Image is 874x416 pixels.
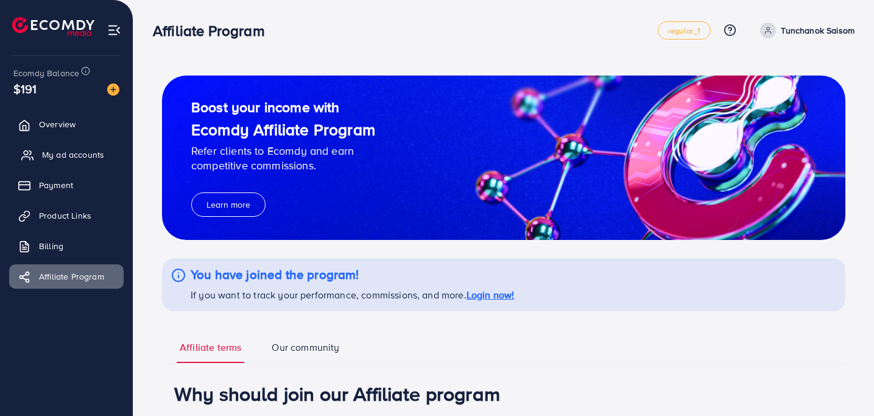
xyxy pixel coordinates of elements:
span: Billing [39,240,63,252]
a: Login now! [467,288,515,301]
button: Learn more [191,192,266,217]
a: Billing [9,234,124,258]
p: competitive commissions. [191,158,375,173]
a: Affiliate terms [177,340,244,363]
a: Our community [269,340,342,363]
p: Refer clients to Ecomdy and earn [191,144,375,158]
a: Product Links [9,203,124,228]
img: logo [12,17,94,36]
span: My ad accounts [42,149,104,161]
img: image [107,83,119,96]
p: Tunchanok Saisom [781,23,855,38]
a: My ad accounts [9,143,124,167]
h3: Affiliate Program [153,22,275,40]
p: If you want to track your performance, commissions, and more. [191,287,514,302]
h4: You have joined the program! [191,267,514,283]
a: Payment [9,173,124,197]
img: guide [162,76,845,240]
span: Overview [39,118,76,130]
h2: Boost your income with [191,99,375,116]
span: regular_1 [668,27,700,35]
a: regular_1 [658,21,711,40]
h1: Why should join our Affiliate program [174,382,833,405]
a: Affiliate Program [9,264,124,289]
iframe: Chat [822,361,865,407]
img: menu [107,23,121,37]
span: Product Links [39,210,91,222]
h1: Ecomdy Affiliate Program [191,120,375,139]
span: Ecomdy Balance [13,67,79,79]
a: Overview [9,112,124,136]
a: Tunchanok Saisom [755,23,855,38]
span: Payment [39,179,73,191]
span: Affiliate Program [39,270,104,283]
span: $191 [13,80,37,97]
